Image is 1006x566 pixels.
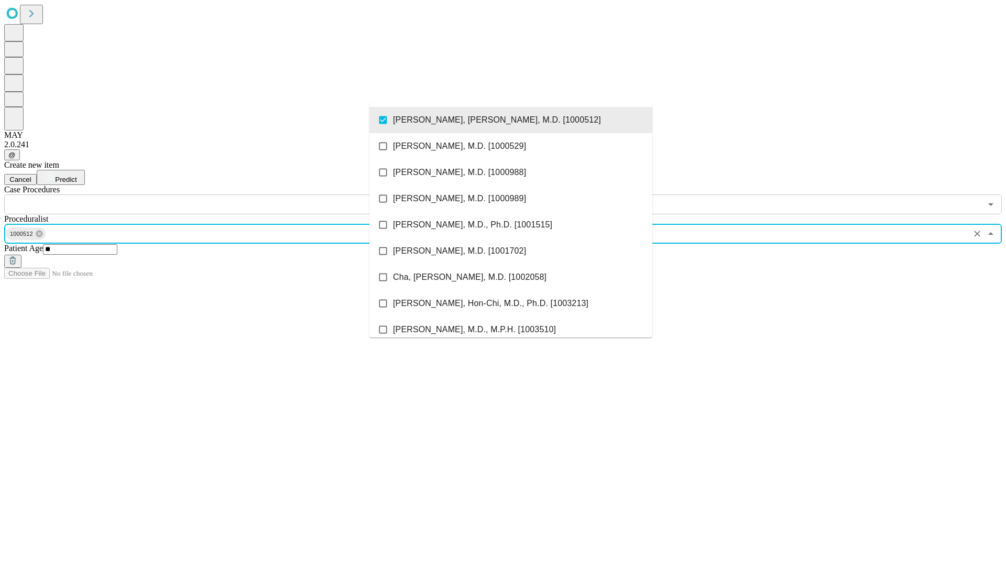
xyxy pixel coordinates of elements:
[4,149,20,160] button: @
[983,197,998,212] button: Open
[970,226,985,241] button: Clear
[393,192,526,205] span: [PERSON_NAME], M.D. [1000989]
[4,140,1002,149] div: 2.0.241
[393,114,601,126] span: [PERSON_NAME], [PERSON_NAME], M.D. [1000512]
[37,170,85,185] button: Predict
[393,271,546,284] span: Cha, [PERSON_NAME], M.D. [1002058]
[393,323,556,336] span: [PERSON_NAME], M.D., M.P.H. [1003510]
[393,297,588,310] span: [PERSON_NAME], Hon-Chi, M.D., Ph.D. [1003213]
[4,185,60,194] span: Scheduled Procedure
[4,174,37,185] button: Cancel
[4,214,48,223] span: Proceduralist
[6,227,46,240] div: 1000512
[4,160,59,169] span: Create new item
[8,151,16,159] span: @
[55,176,76,183] span: Predict
[393,166,526,179] span: [PERSON_NAME], M.D. [1000988]
[393,140,526,153] span: [PERSON_NAME], M.D. [1000529]
[4,130,1002,140] div: MAY
[393,219,552,231] span: [PERSON_NAME], M.D., Ph.D. [1001515]
[983,226,998,241] button: Close
[9,176,31,183] span: Cancel
[6,228,37,240] span: 1000512
[393,245,526,257] span: [PERSON_NAME], M.D. [1001702]
[4,244,43,253] span: Patient Age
